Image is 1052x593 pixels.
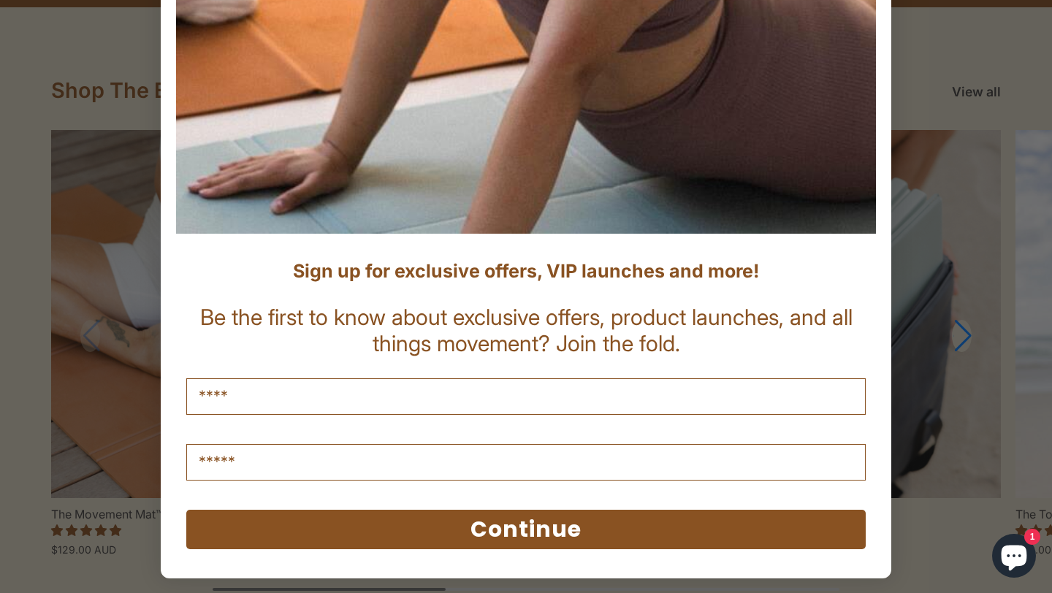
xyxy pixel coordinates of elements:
[186,378,866,415] input: Name
[988,534,1040,581] inbox-online-store-chat: Shopify online store chat
[293,260,759,282] span: Sign up for exclusive offers, VIP launches and more!
[200,304,853,356] span: Be the first to know about exclusive offers, product launches, and all things movement? Join the ...
[186,444,866,481] input: Email
[186,510,866,549] button: Continue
